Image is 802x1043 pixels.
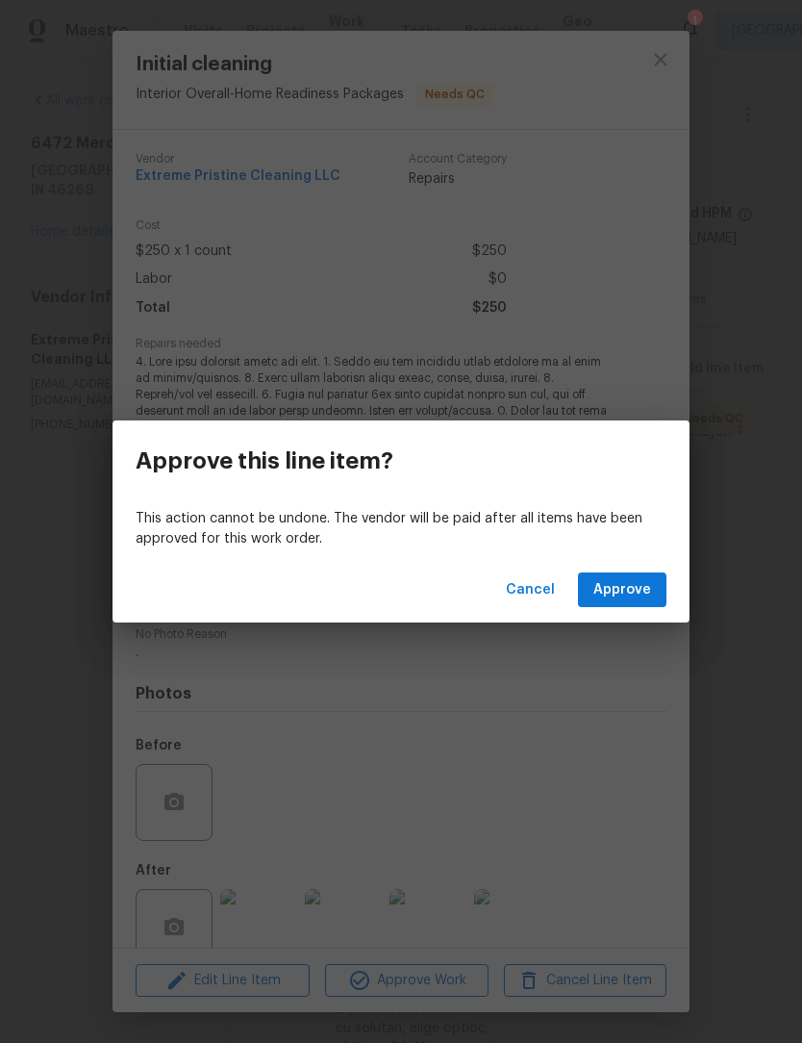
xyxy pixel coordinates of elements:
[498,572,563,608] button: Cancel
[136,509,666,549] p: This action cannot be undone. The vendor will be paid after all items have been approved for this...
[506,578,555,602] span: Cancel
[136,447,393,474] h3: Approve this line item?
[578,572,666,608] button: Approve
[593,578,651,602] span: Approve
